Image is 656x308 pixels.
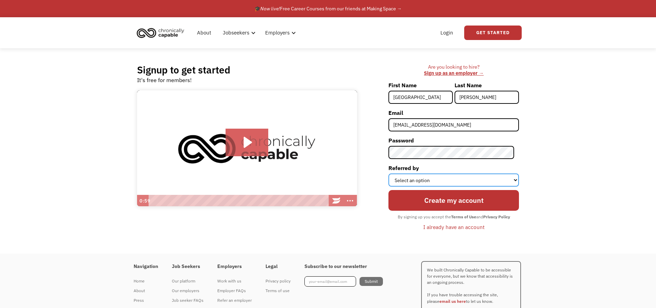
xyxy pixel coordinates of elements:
[394,212,513,221] div: By signing up you accept the and
[226,129,269,156] button: Play Video: Introducing Chronically Capable
[134,264,158,270] h4: Navigation
[137,76,192,84] div: It's free for members!
[388,118,519,131] input: john@doe.com
[193,22,215,44] a: About
[439,299,466,304] a: email us here
[265,29,290,37] div: Employers
[217,296,252,305] div: Refer an employer
[134,276,158,286] a: Home
[134,296,158,305] a: Press
[217,276,252,286] a: Work with us
[135,25,186,40] img: Chronically Capable logo
[388,80,453,91] label: First Name
[134,286,158,296] a: About
[418,221,490,233] a: I already have an account
[265,264,291,270] h4: Legal
[172,277,204,285] div: Our platform
[254,4,402,13] div: 🎓 Free Career Courses from our friends at Making Space →
[260,6,280,12] em: Now live!
[423,223,485,231] div: I already have an account
[388,80,519,233] form: Member-Signup-Form
[134,296,158,305] div: Press
[455,80,519,91] label: Last Name
[217,264,252,270] h4: Employers
[265,286,291,296] a: Terms of use
[172,296,204,305] a: Job seeker FAQs
[464,26,522,40] a: Get Started
[304,276,383,287] form: Footer Newsletter
[304,264,383,270] h4: Subscribe to our newsletter
[436,22,457,44] a: Login
[172,276,204,286] a: Our platform
[217,296,252,305] a: Refer an employer
[304,276,356,287] input: your-email@email.com
[217,277,252,285] div: Work with us
[137,64,230,76] h2: Signup to get started
[265,276,291,286] a: Privacy policy
[388,190,519,211] input: Create my account
[343,195,357,207] button: Show more buttons
[388,135,519,146] label: Password
[261,22,298,44] div: Employers
[172,296,204,305] div: Job seeker FAQs
[388,162,519,173] label: Referred by
[152,195,326,207] div: Playbar
[360,277,383,286] input: Submit
[455,91,519,104] input: Mitchell
[388,64,519,77] div: Are you looking to hire? ‍
[265,277,291,285] div: Privacy policy
[217,286,252,296] a: Employer FAQs
[388,91,453,104] input: Joni
[483,214,510,219] strong: Privacy Policy
[172,264,204,270] h4: Job Seekers
[137,90,357,207] img: Introducing Chronically Capable
[388,107,519,118] label: Email
[134,277,158,285] div: Home
[330,195,343,207] a: Wistia Logo -- Learn More
[219,22,258,44] div: Jobseekers
[135,25,189,40] a: home
[172,286,204,296] a: Our employers
[451,214,476,219] strong: Terms of Use
[223,29,249,37] div: Jobseekers
[424,70,483,76] a: Sign up as an employer →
